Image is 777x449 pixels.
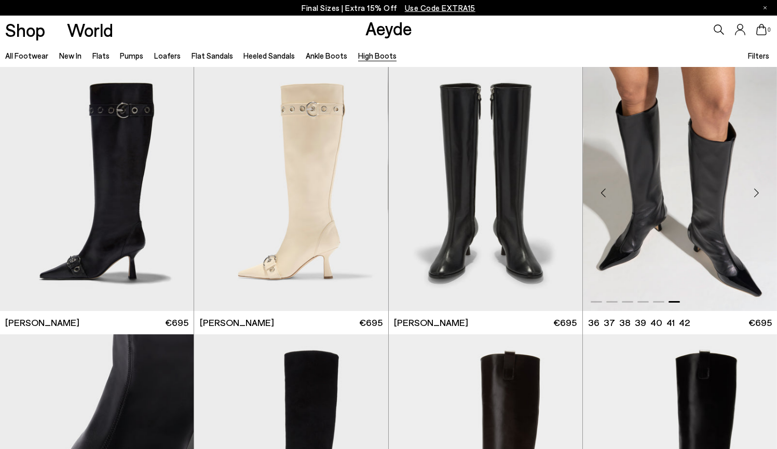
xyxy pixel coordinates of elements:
[389,67,582,310] img: Catherine High Sock Boots
[741,178,772,209] div: Next slide
[748,51,769,60] span: Filters
[756,24,767,35] a: 0
[194,67,387,310] div: 2 / 6
[388,67,581,310] img: Vivian Eyelet High Boots
[582,67,776,310] div: 6 / 6
[5,21,45,39] a: Shop
[583,311,777,334] a: 36 37 38 39 40 41 42 €695
[389,67,582,310] div: 5 / 6
[553,316,577,329] span: €695
[583,67,777,310] a: Next slide Previous slide
[194,67,388,310] div: 1 / 6
[394,316,468,329] span: [PERSON_NAME]
[192,51,233,60] a: Flat Sandals
[200,316,274,329] span: [PERSON_NAME]
[405,3,475,12] span: Navigate to /collections/ss25-final-sizes
[389,67,582,310] a: Next slide Previous slide
[767,27,772,33] span: 0
[59,51,81,60] a: New In
[67,21,113,39] a: World
[679,316,690,329] li: 42
[165,316,188,329] span: €695
[748,316,772,329] span: €695
[666,316,675,329] li: 41
[302,2,475,15] p: Final Sizes | Extra 15% Off
[635,316,646,329] li: 39
[194,67,388,310] img: Vivian Eyelet High Boots
[583,67,777,310] div: 6 / 6
[365,17,412,39] a: Aeyde
[5,51,48,60] a: All Footwear
[359,316,383,329] span: €695
[5,316,79,329] span: [PERSON_NAME]
[650,316,662,329] li: 40
[120,51,143,60] a: Pumps
[388,67,581,310] div: 2 / 6
[194,67,388,310] a: 6 / 6 1 / 6 2 / 6 3 / 6 4 / 6 5 / 6 6 / 6 1 / 6 Next slide Previous slide
[389,311,582,334] a: [PERSON_NAME] €695
[588,316,599,329] li: 36
[154,51,181,60] a: Loafers
[194,311,388,334] a: [PERSON_NAME] €695
[588,316,687,329] ul: variant
[583,67,777,310] img: Alexis Dual-Tone High Boots
[588,178,619,209] div: Previous slide
[306,51,347,60] a: Ankle Boots
[243,51,295,60] a: Heeled Sandals
[582,67,776,310] img: Catherine High Sock Boots
[194,67,387,310] img: Vivian Eyelet High Boots
[619,316,631,329] li: 38
[604,316,615,329] li: 37
[92,51,110,60] a: Flats
[358,51,397,60] a: High Boots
